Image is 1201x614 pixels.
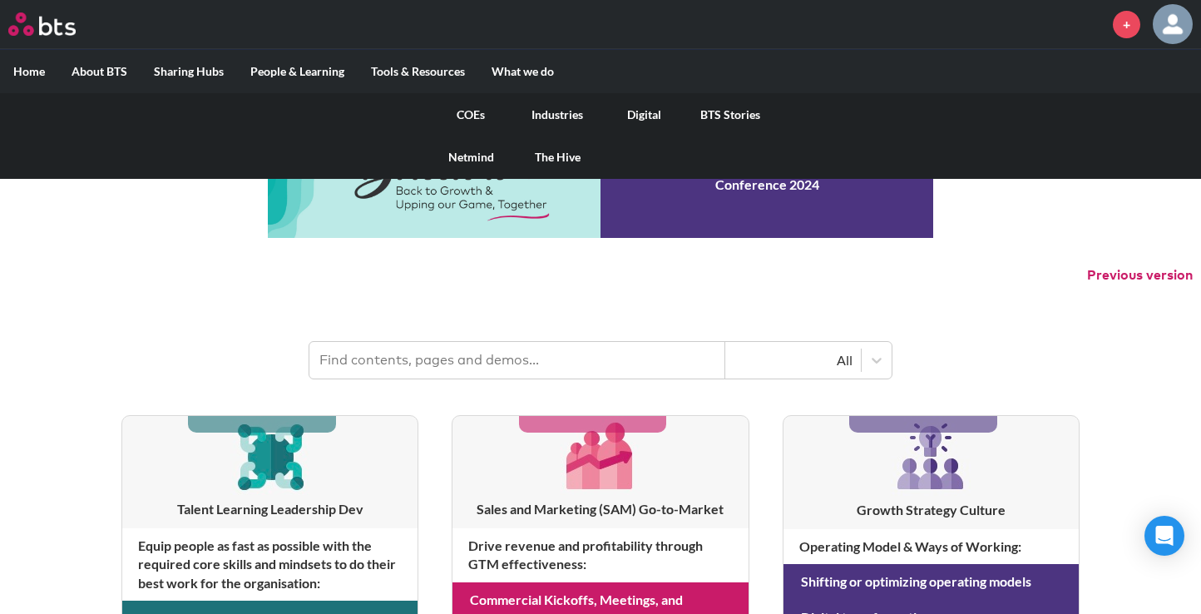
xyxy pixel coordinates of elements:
[1087,266,1193,285] button: Previous version
[8,12,106,36] a: Go home
[122,500,418,518] h3: Talent Learning Leadership Dev
[783,529,1079,564] h4: Operating Model & Ways of Working :
[1153,4,1193,44] img: Nipatra Tangpojthavepol
[1153,4,1193,44] a: Profile
[891,416,971,496] img: [object Object]
[561,416,640,495] img: [object Object]
[1113,11,1140,38] a: +
[141,50,237,93] label: Sharing Hubs
[734,351,853,369] div: All
[478,50,567,93] label: What we do
[122,528,418,601] h4: Equip people as fast as possible with the required core skills and mindsets to do their best work...
[309,342,725,379] input: Find contents, pages and demos...
[58,50,141,93] label: About BTS
[8,12,76,36] img: BTS Logo
[1144,516,1184,556] div: Open Intercom Messenger
[230,416,309,495] img: [object Object]
[237,50,358,93] label: People & Learning
[452,500,748,518] h3: Sales and Marketing (SAM) Go-to-Market
[783,501,1079,519] h3: Growth Strategy Culture
[358,50,478,93] label: Tools & Resources
[452,528,748,582] h4: Drive revenue and profitability through GTM effectiveness :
